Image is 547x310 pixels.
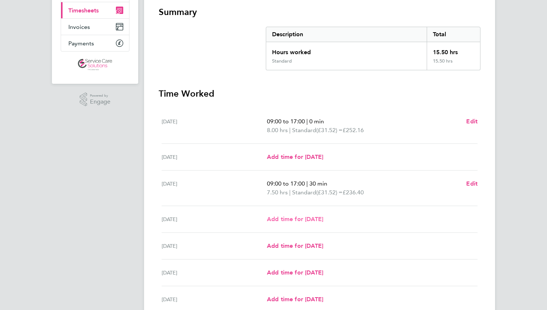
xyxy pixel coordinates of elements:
div: Summary [266,27,480,70]
div: 15.50 hrs [427,58,480,70]
a: Timesheets [61,2,129,18]
span: £236.40 [343,189,364,196]
span: 09:00 to 17:00 [267,118,305,125]
div: [DATE] [162,268,267,277]
span: £252.16 [343,127,364,134]
span: Edit [466,118,478,125]
div: Standard [272,58,292,64]
span: (£31.52) = [316,189,343,196]
div: Hours worked [266,42,427,58]
a: Edit [466,179,478,188]
span: Invoices [68,23,90,30]
div: [DATE] [162,295,267,304]
div: [DATE] [162,242,267,250]
span: Edit [466,180,478,187]
span: Engage [90,99,110,105]
span: | [306,180,308,187]
span: Payments [68,40,94,47]
span: Standard [292,126,316,135]
a: Payments [61,35,129,51]
a: Powered byEngage [80,93,111,107]
span: 7.50 hrs [267,189,288,196]
span: 0 min [309,118,324,125]
span: Add time for [DATE] [267,296,323,303]
div: [DATE] [162,153,267,161]
span: Add time for [DATE] [267,242,323,249]
span: | [289,189,291,196]
a: Add time for [DATE] [267,242,323,250]
span: Add time for [DATE] [267,153,323,160]
span: Powered by [90,93,110,99]
span: Standard [292,188,316,197]
h3: Summary [159,6,480,18]
img: servicecare-logo-retina.png [78,59,112,71]
a: Invoices [61,19,129,35]
span: 8.00 hrs [267,127,288,134]
a: Add time for [DATE] [267,295,323,304]
span: 09:00 to 17:00 [267,180,305,187]
a: Add time for [DATE] [267,268,323,277]
span: Add time for [DATE] [267,216,323,223]
a: Edit [466,117,478,126]
a: Add time for [DATE] [267,153,323,161]
span: | [306,118,308,125]
span: Add time for [DATE] [267,269,323,276]
div: [DATE] [162,179,267,197]
div: [DATE] [162,215,267,224]
a: Go to home page [61,59,129,71]
h3: Time Worked [159,88,480,100]
span: (£31.52) = [316,127,343,134]
div: [DATE] [162,117,267,135]
div: Description [266,27,427,42]
div: Total [427,27,480,42]
span: | [289,127,291,134]
a: Add time for [DATE] [267,215,323,224]
span: Timesheets [68,7,99,14]
span: 30 min [309,180,327,187]
div: 15.50 hrs [427,42,480,58]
